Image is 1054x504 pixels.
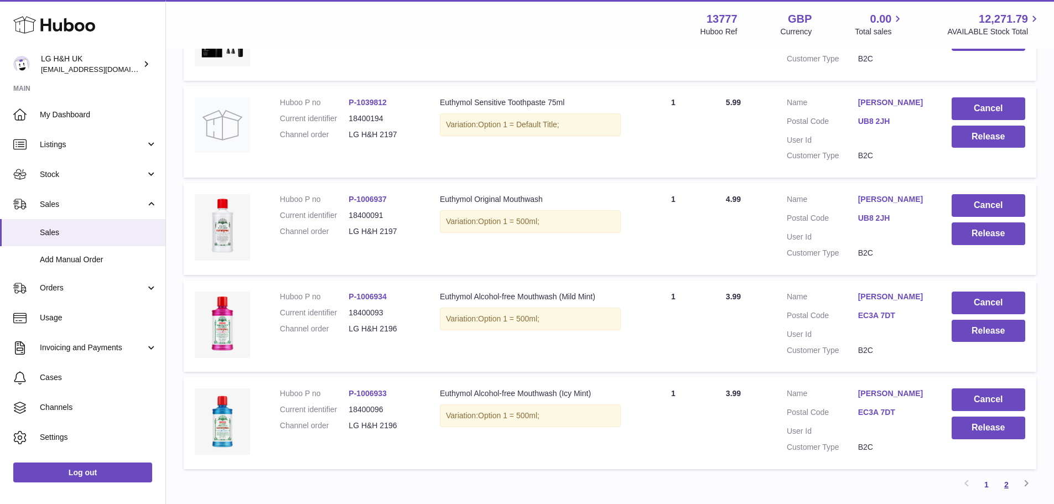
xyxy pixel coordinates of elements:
[440,308,621,330] div: Variation:
[349,292,387,301] a: P-1006934
[787,194,858,207] dt: Name
[440,292,621,302] div: Euthymol Alcohol-free Mouthwash (Mild Mint)
[858,310,930,321] a: EC3A 7DT
[349,195,387,204] a: P-1006937
[280,194,349,205] dt: Huboo P no
[977,475,996,495] a: 1
[952,97,1025,120] button: Cancel
[440,97,621,108] div: Euthymol Sensitive Toothpaste 75ml
[787,426,858,437] dt: User Id
[478,411,539,420] span: Option 1 = 500ml;
[41,54,141,75] div: LG H&H UK
[726,389,741,398] span: 3.99
[440,210,621,233] div: Variation:
[787,442,858,453] dt: Customer Type
[707,12,738,27] strong: 13777
[858,248,930,258] dd: B2C
[349,389,387,398] a: P-1006933
[349,113,418,124] dd: 18400194
[280,388,349,399] dt: Huboo P no
[952,194,1025,217] button: Cancel
[349,98,387,107] a: P-1039812
[280,129,349,140] dt: Channel order
[787,388,858,402] dt: Name
[787,232,858,242] dt: User Id
[858,97,930,108] a: [PERSON_NAME]
[349,210,418,221] dd: 18400091
[858,116,930,127] a: UB8 2JH
[280,420,349,431] dt: Channel order
[726,195,741,204] span: 4.99
[858,388,930,399] a: [PERSON_NAME]
[726,292,741,301] span: 3.99
[349,404,418,415] dd: 18400096
[787,135,858,146] dt: User Id
[858,345,930,356] dd: B2C
[280,226,349,237] dt: Channel order
[996,475,1016,495] a: 2
[952,417,1025,439] button: Release
[349,420,418,431] dd: LG H&H 2196
[855,27,904,37] span: Total sales
[280,404,349,415] dt: Current identifier
[979,12,1028,27] span: 12,271.79
[440,388,621,399] div: Euthymol Alcohol-free Mouthwash (Icy Mint)
[478,217,539,226] span: Option 1 = 500ml;
[787,407,858,420] dt: Postal Code
[787,345,858,356] dt: Customer Type
[781,27,812,37] div: Currency
[40,313,157,323] span: Usage
[440,194,621,205] div: Euthymol Original Mouthwash
[632,86,715,178] td: 1
[632,377,715,469] td: 1
[478,120,559,129] span: Option 1 = Default Title;
[952,292,1025,314] button: Cancel
[195,388,250,455] img: Euthymol_Alcohol-free_Mouthwash_Icy_Mint_-Image-2.webp
[952,320,1025,342] button: Release
[632,280,715,372] td: 1
[280,292,349,302] dt: Huboo P no
[632,183,715,275] td: 1
[700,27,738,37] div: Huboo Ref
[855,12,904,37] a: 0.00 Total sales
[478,314,539,323] span: Option 1 = 500ml;
[858,150,930,161] dd: B2C
[787,213,858,226] dt: Postal Code
[440,113,621,136] div: Variation:
[40,199,146,210] span: Sales
[13,56,30,72] img: veechen@lghnh.co.uk
[787,150,858,161] dt: Customer Type
[280,210,349,221] dt: Current identifier
[40,254,157,265] span: Add Manual Order
[787,310,858,324] dt: Postal Code
[858,442,930,453] dd: B2C
[787,116,858,129] dt: Postal Code
[40,342,146,353] span: Invoicing and Payments
[440,404,621,427] div: Variation:
[858,213,930,224] a: UB8 2JH
[787,54,858,64] dt: Customer Type
[40,169,146,180] span: Stock
[349,226,418,237] dd: LG H&H 2197
[40,402,157,413] span: Channels
[280,308,349,318] dt: Current identifier
[858,407,930,418] a: EC3A 7DT
[195,292,250,358] img: Euthymol_Alcohol_Free_Mild_Mint_Mouthwash_500ml.webp
[195,194,250,261] img: Euthymol-Original-Mouthwash-500ml.webp
[947,27,1041,37] span: AVAILABLE Stock Total
[870,12,892,27] span: 0.00
[349,129,418,140] dd: LG H&H 2197
[858,54,930,64] dd: B2C
[40,110,157,120] span: My Dashboard
[787,248,858,258] dt: Customer Type
[41,65,163,74] span: [EMAIL_ADDRESS][DOMAIN_NAME]
[787,329,858,340] dt: User Id
[858,292,930,302] a: [PERSON_NAME]
[947,12,1041,37] a: 12,271.79 AVAILABLE Stock Total
[952,126,1025,148] button: Release
[280,113,349,124] dt: Current identifier
[858,194,930,205] a: [PERSON_NAME]
[40,139,146,150] span: Listings
[788,12,812,27] strong: GBP
[726,98,741,107] span: 5.99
